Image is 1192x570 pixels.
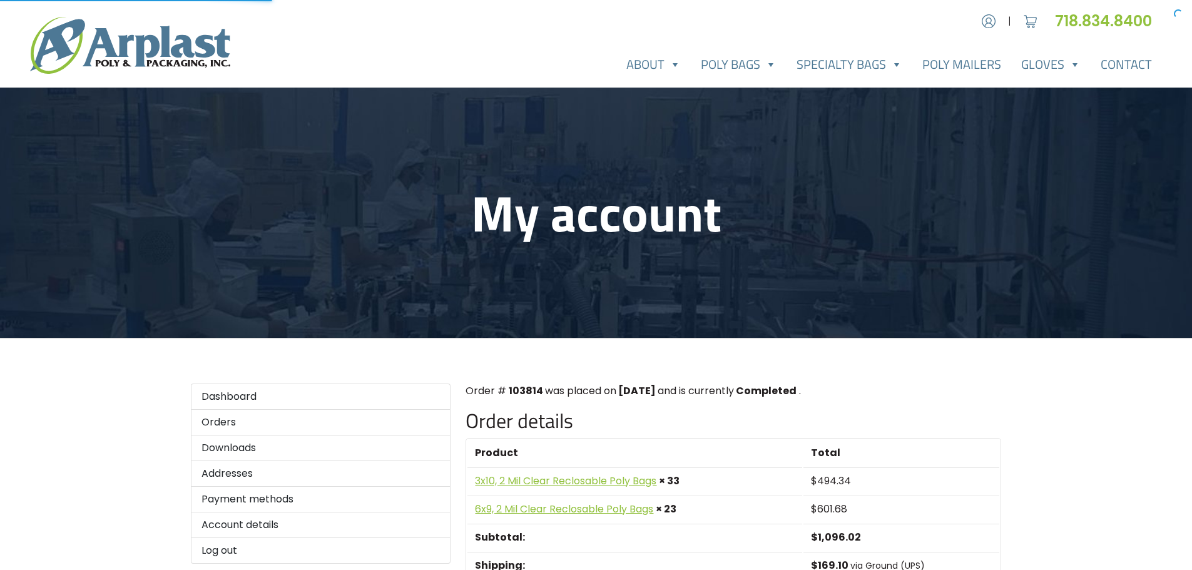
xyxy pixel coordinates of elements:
span: 1,096.02 [811,530,861,544]
a: Addresses [191,461,451,487]
a: Log out [191,538,451,564]
a: 718.834.8400 [1055,11,1162,31]
strong: × 23 [656,502,676,516]
a: Orders [191,410,451,435]
a: Poly Mailers [912,52,1011,77]
bdi: 494.34 [811,474,851,488]
a: Specialty Bags [787,52,912,77]
a: Gloves [1011,52,1091,77]
th: Product [467,440,802,466]
mark: Completed [734,382,798,400]
span: $ [811,530,818,544]
a: Downloads [191,435,451,461]
a: About [616,52,691,77]
a: Contact [1091,52,1162,77]
a: 6x9, 2 Mil Clear Reclosable Poly Bags [475,502,653,516]
a: Dashboard [191,384,451,410]
a: 3x10, 2 Mil Clear Reclosable Poly Bags [475,474,656,488]
span: | [1008,14,1011,29]
span: $ [811,502,817,516]
a: Poly Bags [691,52,787,77]
th: Total [803,440,1000,466]
a: Payment methods [191,487,451,512]
mark: [DATE] [616,382,658,400]
img: logo [30,17,230,74]
h2: Order details [466,409,1001,432]
p: Order # was placed on and is currently . [466,384,1001,399]
h1: My account [191,183,1002,243]
bdi: 601.68 [811,502,847,516]
strong: × 33 [659,474,680,488]
mark: 103814 [506,382,544,400]
a: Account details [191,512,451,538]
span: $ [811,474,817,488]
th: Subtotal: [467,524,802,551]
